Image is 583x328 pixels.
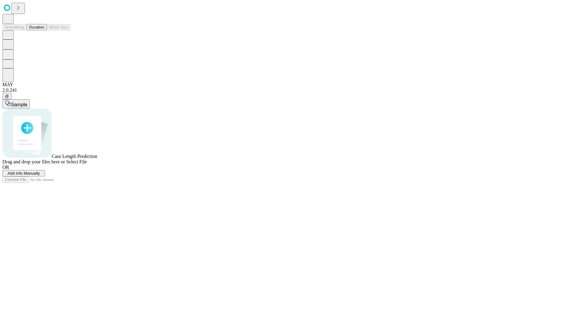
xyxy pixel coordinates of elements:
[66,159,87,164] span: Select File
[2,24,27,30] button: Smoothing
[52,154,97,159] span: Case Length Prediction
[2,99,30,108] button: Sample
[47,24,70,30] button: Block Size
[5,94,9,98] span: @
[2,82,581,87] div: MAY
[2,87,581,93] div: 2.0.241
[8,171,40,176] span: Add Info Manually
[2,93,12,99] button: @
[27,24,47,30] button: Duration
[2,165,9,170] span: OR
[11,102,27,107] span: Sample
[2,159,65,164] span: Drag and drop your files here or
[2,170,45,176] button: Add Info Manually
